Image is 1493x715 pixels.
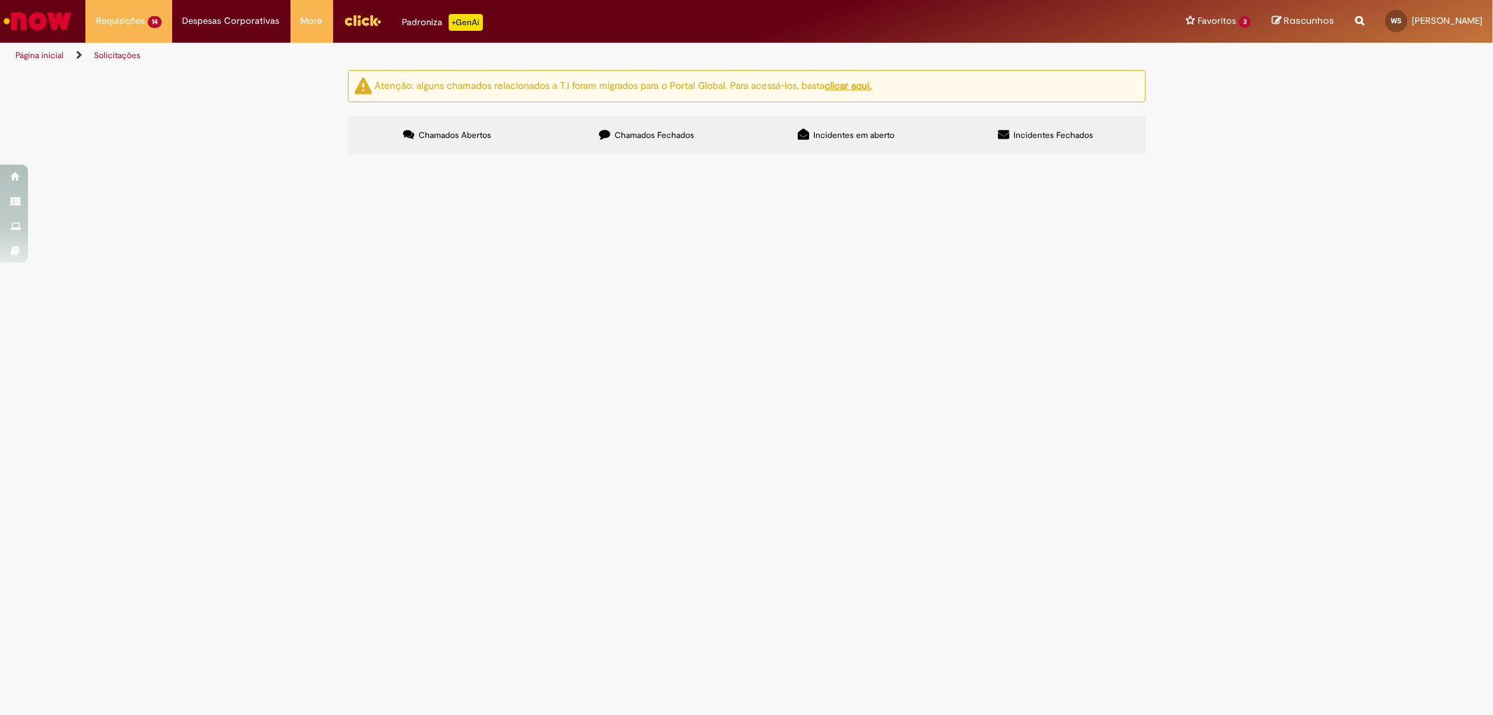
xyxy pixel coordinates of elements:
[344,10,381,31] img: click_logo_yellow_360x200.png
[1014,130,1093,141] span: Incidentes Fechados
[449,14,483,31] p: +GenAi
[813,130,895,141] span: Incidentes em aberto
[1284,14,1334,27] span: Rascunhos
[15,50,64,61] a: Página inicial
[1412,15,1483,27] span: [PERSON_NAME]
[1239,16,1251,28] span: 3
[148,16,162,28] span: 14
[825,79,872,92] a: clicar aqui.
[1198,14,1236,28] span: Favoritos
[615,130,694,141] span: Chamados Fechados
[96,14,145,28] span: Requisições
[183,14,280,28] span: Despesas Corporativas
[1,7,73,35] img: ServiceNow
[301,14,323,28] span: More
[402,14,483,31] div: Padroniza
[375,79,872,92] ng-bind-html: Atenção: alguns chamados relacionados a T.I foram migrados para o Portal Global. Para acessá-los,...
[94,50,141,61] a: Solicitações
[419,130,491,141] span: Chamados Abertos
[10,43,985,69] ul: Trilhas de página
[1272,15,1334,28] a: Rascunhos
[1392,16,1402,25] span: WS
